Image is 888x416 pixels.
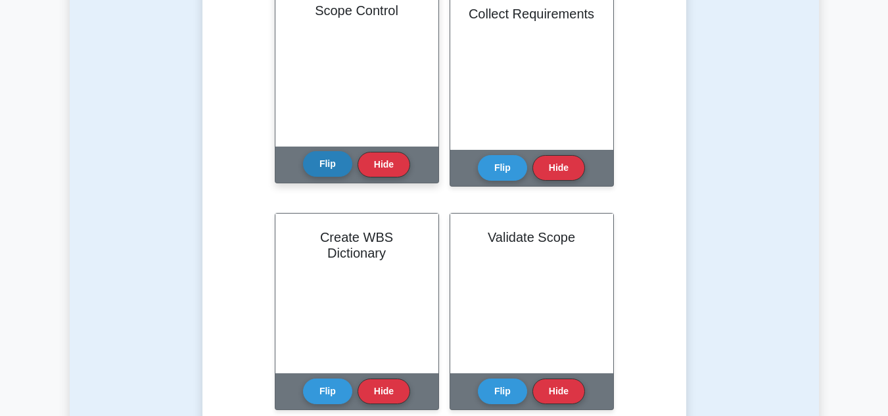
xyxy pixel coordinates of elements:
button: Hide [532,155,585,181]
button: Hide [532,379,585,404]
h2: Create WBS Dictionary [291,229,423,261]
button: Flip [303,379,352,404]
button: Flip [478,155,527,181]
button: Hide [358,152,410,177]
h2: Collect Requirements [466,6,597,22]
button: Flip [478,379,527,404]
button: Hide [358,379,410,404]
h2: Validate Scope [466,229,597,245]
button: Flip [303,151,352,177]
h2: Scope Control [291,3,423,18]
